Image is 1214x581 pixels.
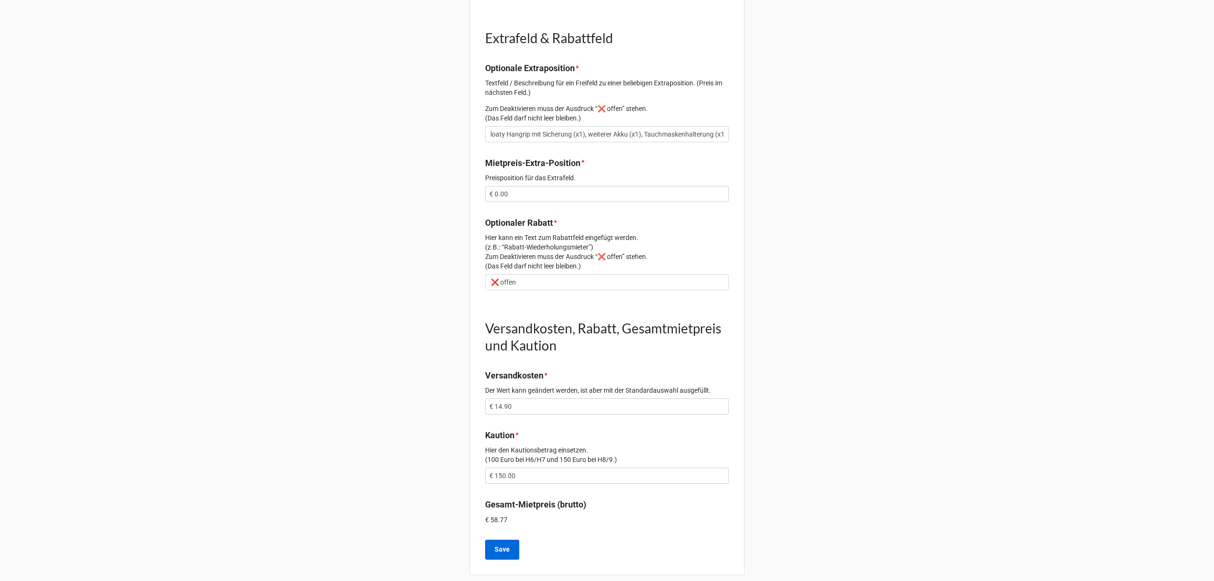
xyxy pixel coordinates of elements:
[485,369,543,382] label: Versandkosten
[485,104,729,123] p: Zum Deaktivieren muss der Ausdruck “❌ offen” stehen. (Das Feld darf nicht leer bleiben.)
[485,233,729,271] p: Hier kann ein Text zum Rabattfeld eingefügt werden. (z.B.: “Rabatt-Wiederholungsmieter”) Zum Deak...
[485,429,515,442] label: Kaution
[485,515,729,525] p: € 58.77
[485,78,729,97] p: Textfeld / Beschreibung für ein Freifeld zu einer beliebigen Extraposition. (Preis im nächsten Fe...
[485,62,575,75] label: Optionale Extraposition
[485,29,729,46] h1: Extrafeld & Rabattfeld
[485,386,729,395] p: Der Wert kann geändert werden, ist aber mit der Standardauswahl ausgefüllt.
[485,499,586,509] b: Gesamt-Mietpreis (brutto)
[485,540,519,560] button: Save
[485,445,729,464] p: Hier den Kautionsbetrag einsetzen. (100 Euro bei H6/H7 und 150 Euro bei H8/9.)
[495,544,510,554] b: Save
[485,173,729,183] p: Preisposition für das Extrafeld.
[485,320,729,354] h1: Versandkosten, Rabatt, Gesamtmietpreis und Kaution
[485,216,553,230] label: Optionaler Rabatt
[485,157,580,170] label: Mietpreis-Extra-Position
